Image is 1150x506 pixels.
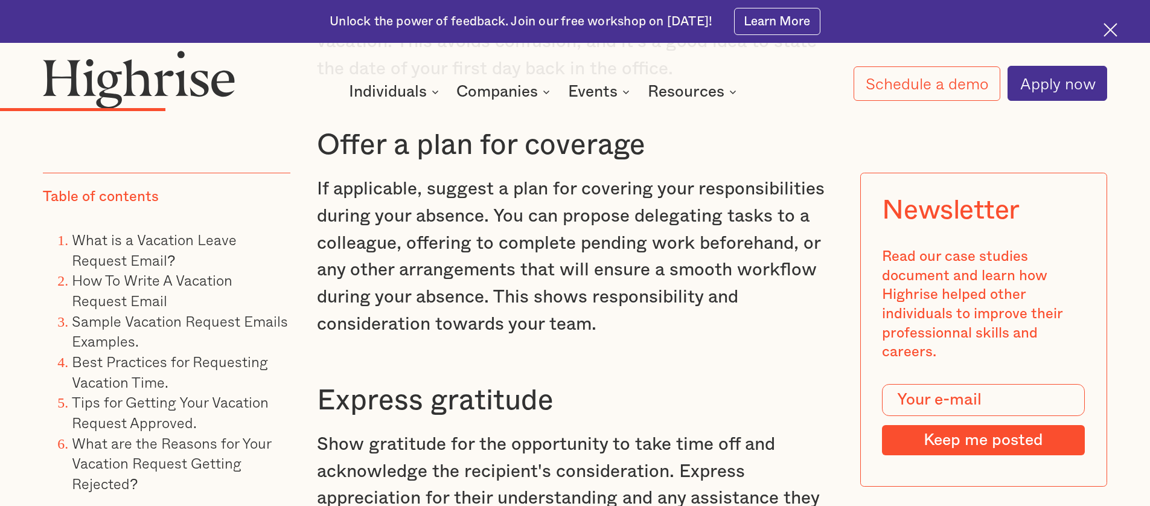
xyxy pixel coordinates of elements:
[43,50,235,108] img: Highrise logo
[1104,23,1117,37] img: Cross icon
[349,85,442,99] div: Individuals
[72,431,271,494] a: What are the Reasons for Your Vacation Request Getting Rejected?
[349,85,427,99] div: Individuals
[568,85,618,99] div: Events
[72,269,232,312] a: How To Write A Vacation Request Email
[72,350,268,393] a: Best Practices for Requesting Vacation Time.
[882,384,1085,455] form: Modal Form
[734,8,820,35] a: Learn More
[882,384,1085,417] input: Your e-mail
[882,248,1085,362] div: Read our case studies document and learn how Highrise helped other individuals to improve their p...
[648,85,740,99] div: Resources
[72,391,269,434] a: Tips for Getting Your Vacation Request Approved.
[882,194,1020,226] div: Newsletter
[317,176,834,338] p: If applicable, suggest a plan for covering your responsibilities during your absence. You can pro...
[1008,66,1107,101] a: Apply now
[317,127,834,164] h3: Offer a plan for coverage
[456,85,554,99] div: Companies
[330,13,712,30] div: Unlock the power of feedback. Join our free workshop on [DATE]!
[568,85,633,99] div: Events
[317,383,834,419] h3: Express gratitude
[72,310,288,353] a: Sample Vacation Request Emails Examples.
[854,66,1001,101] a: Schedule a demo
[882,425,1085,455] input: Keep me posted
[43,188,159,207] div: Table of contents
[456,85,538,99] div: Companies
[72,228,237,271] a: What is a Vacation Leave Request Email?
[648,85,724,99] div: Resources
